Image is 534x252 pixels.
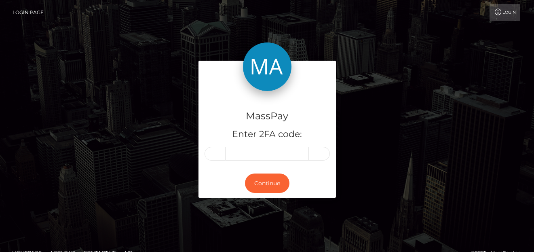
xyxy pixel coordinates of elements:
a: Login [490,4,520,21]
a: Login Page [13,4,44,21]
button: Continue [245,174,289,193]
img: MassPay [243,42,291,91]
h4: MassPay [205,109,330,123]
h5: Enter 2FA code: [205,128,330,141]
